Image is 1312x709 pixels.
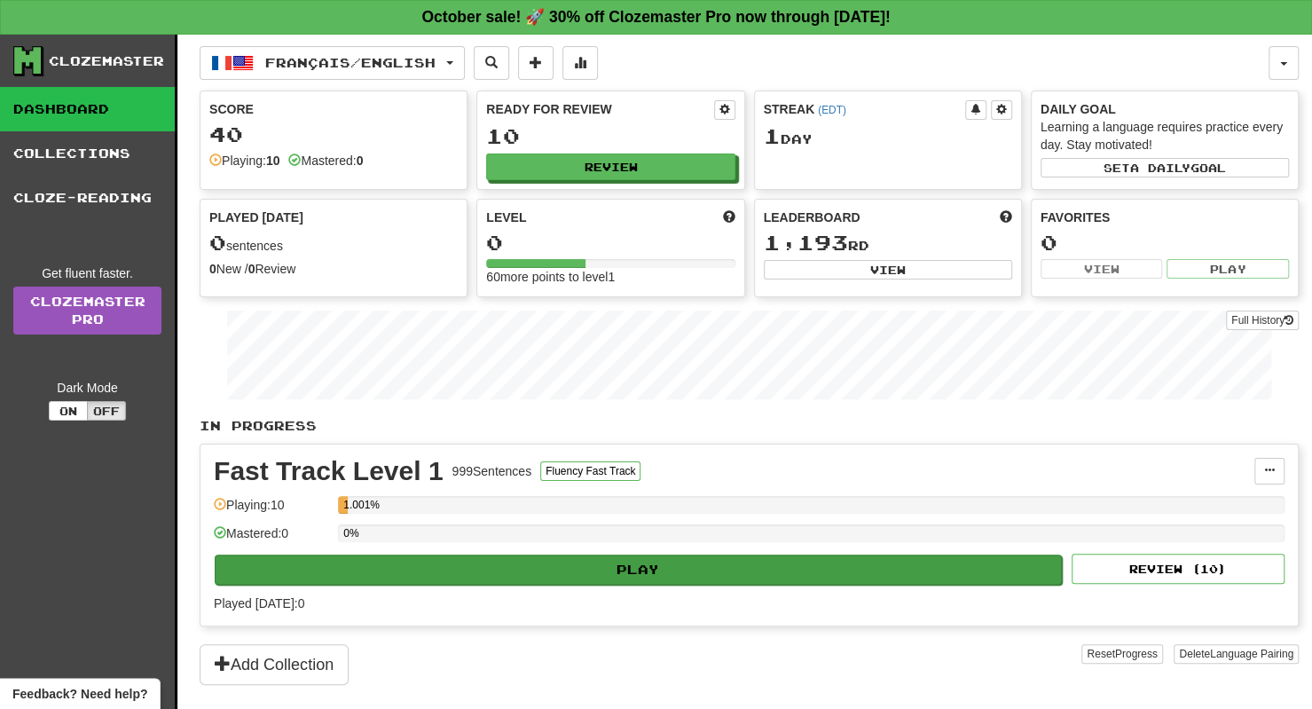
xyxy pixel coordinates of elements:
button: Add sentence to collection [518,46,554,80]
div: Streak [764,100,965,118]
div: 40 [209,123,458,146]
div: New / Review [209,260,458,278]
strong: 0 [248,262,255,276]
button: On [49,401,88,421]
div: Playing: 10 [214,496,329,525]
button: View [1041,259,1163,279]
button: Full History [1226,311,1299,330]
button: Play [215,555,1062,585]
button: ResetProgress [1081,644,1162,664]
div: Get fluent faster. [13,264,161,282]
div: 0 [486,232,735,254]
div: Favorites [1041,209,1289,226]
a: ClozemasterPro [13,287,161,335]
div: Mastered: [288,152,363,169]
div: sentences [209,232,458,255]
div: Clozemaster [49,52,164,70]
span: Level [486,209,526,226]
p: In Progress [200,417,1299,435]
button: Add Collection [200,644,349,685]
span: Open feedback widget [12,685,147,703]
div: Learning a language requires practice every day. Stay motivated! [1041,118,1289,154]
span: Language Pairing [1210,648,1293,660]
div: Mastered: 0 [214,524,329,554]
div: rd [764,232,1012,255]
span: Played [DATE] [209,209,303,226]
button: Français/English [200,46,465,80]
div: 0 [1041,232,1289,254]
strong: 0 [209,262,216,276]
span: This week in points, UTC [1000,209,1012,226]
span: a daily [1130,161,1190,174]
div: Ready for Review [486,100,713,118]
span: 1 [764,123,781,148]
span: Played [DATE]: 0 [214,596,304,611]
button: View [764,260,1012,280]
strong: 10 [266,154,280,168]
a: (EDT) [818,104,846,116]
div: 10 [486,125,735,147]
button: Seta dailygoal [1041,158,1289,177]
strong: 0 [357,154,364,168]
button: Search sentences [474,46,509,80]
span: Leaderboard [764,209,860,226]
div: 60 more points to level 1 [486,268,735,286]
button: More stats [562,46,598,80]
span: Score more points to level up [723,209,735,226]
button: Off [87,401,126,421]
div: 999 Sentences [452,462,532,480]
button: Play [1167,259,1289,279]
span: 0 [209,230,226,255]
div: 1.001% [343,496,347,514]
span: Français / English [265,55,436,70]
button: Review (10) [1072,554,1285,584]
div: Playing: [209,152,279,169]
strong: October sale! 🚀 30% off Clozemaster Pro now through [DATE]! [421,8,890,26]
button: Review [486,154,735,180]
span: 1,193 [764,230,848,255]
div: Fast Track Level 1 [214,458,444,484]
div: Score [209,100,458,118]
div: Dark Mode [13,379,161,397]
div: Day [764,125,1012,148]
div: Daily Goal [1041,100,1289,118]
span: Progress [1115,648,1158,660]
button: DeleteLanguage Pairing [1174,644,1299,664]
button: Fluency Fast Track [540,461,640,481]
